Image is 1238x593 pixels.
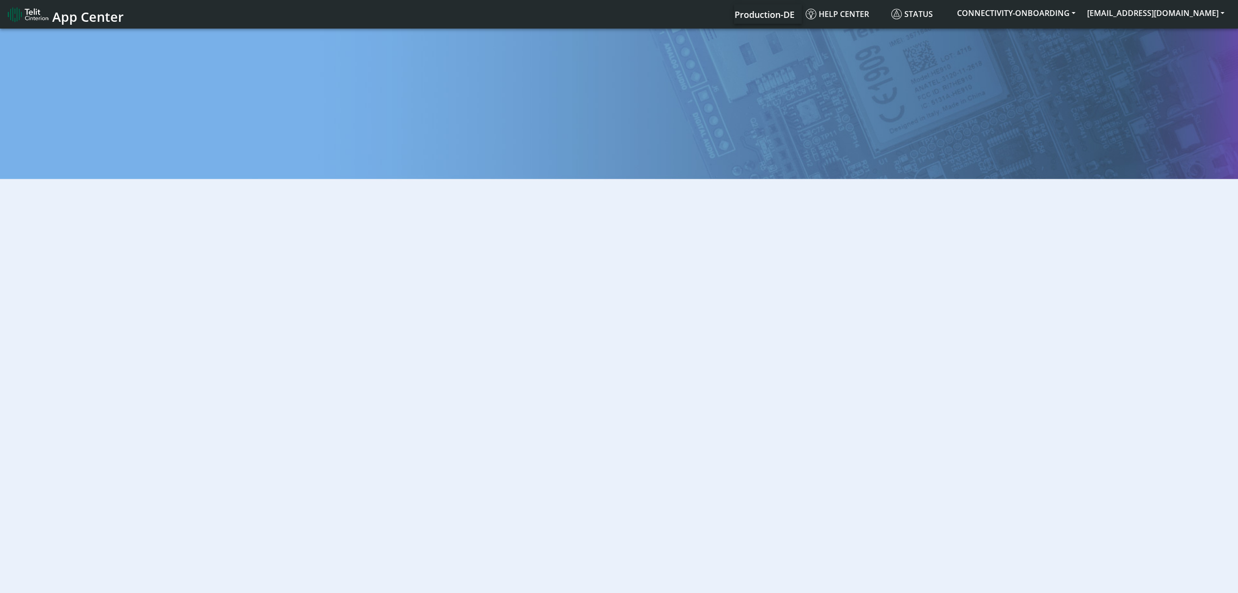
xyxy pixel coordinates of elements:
a: Your current platform instance [734,4,794,24]
button: CONNECTIVITY-ONBOARDING [951,4,1081,22]
span: Help center [806,9,869,19]
img: knowledge.svg [806,9,816,19]
span: Status [891,9,933,19]
a: Help center [802,4,887,24]
span: App Center [52,8,124,26]
a: Status [887,4,951,24]
img: logo-telit-cinterion-gw-new.png [8,7,48,22]
button: [EMAIL_ADDRESS][DOMAIN_NAME] [1081,4,1230,22]
a: App Center [8,4,122,25]
img: status.svg [891,9,902,19]
span: Production-DE [735,9,795,20]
